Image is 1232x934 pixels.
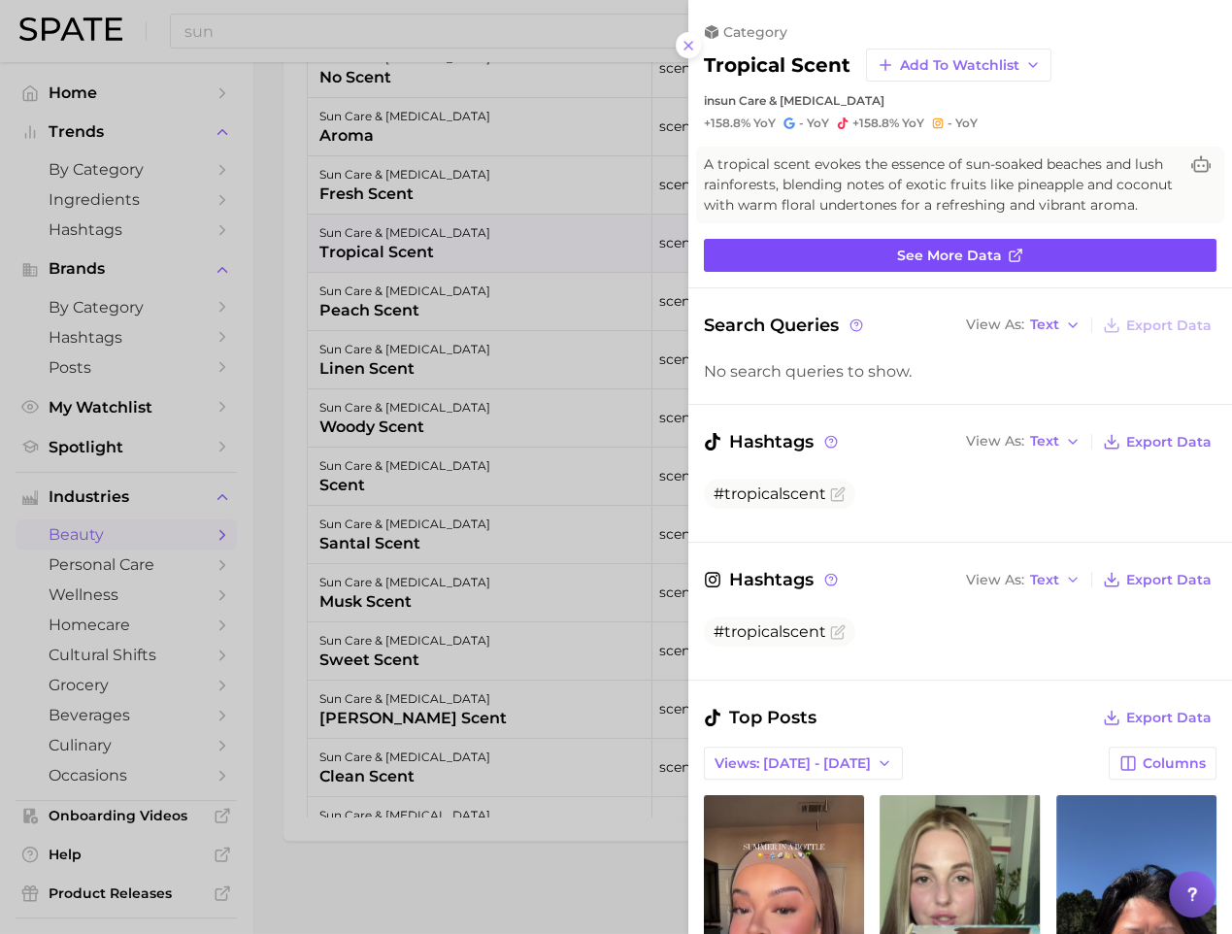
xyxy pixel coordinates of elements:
span: View As [966,575,1024,585]
span: Export Data [1126,317,1212,334]
span: YoY [753,116,776,131]
span: +158.8% [704,116,750,130]
a: See more data [704,239,1216,272]
button: Export Data [1098,428,1216,455]
span: Text [1030,436,1059,447]
span: #tropicalscent [714,622,826,641]
button: Flag as miscategorized or irrelevant [830,624,846,640]
span: YoY [807,116,829,131]
span: Search Queries [704,312,866,339]
span: Columns [1143,755,1206,772]
span: A tropical scent evokes the essence of sun-soaked beaches and lush rainforests, blending notes of... [704,154,1178,216]
span: Views: [DATE] - [DATE] [715,755,871,772]
span: - [799,116,804,130]
span: Top Posts [704,704,816,731]
button: Export Data [1098,704,1216,731]
div: in [704,93,1216,108]
span: YoY [902,116,924,131]
button: Views: [DATE] - [DATE] [704,747,903,780]
span: +158.8% [852,116,899,130]
span: YoY [955,116,978,131]
span: Add to Watchlist [900,57,1019,74]
span: Hashtags [704,428,841,455]
button: Add to Watchlist [866,49,1051,82]
span: View As [966,319,1024,330]
button: View AsText [961,429,1085,454]
span: View As [966,436,1024,447]
div: No search queries to show. [704,362,1216,381]
button: Columns [1109,747,1216,780]
button: View AsText [961,567,1085,592]
span: Text [1030,319,1059,330]
span: Export Data [1126,572,1212,588]
span: Hashtags [704,566,841,593]
span: Export Data [1126,434,1212,450]
span: Export Data [1126,710,1212,726]
span: category [723,23,787,41]
span: See more data [897,248,1002,264]
button: View AsText [961,313,1085,338]
span: - [948,116,952,130]
h2: tropical scent [704,53,850,77]
button: Export Data [1098,566,1216,593]
span: sun care & [MEDICAL_DATA] [715,93,884,108]
button: Export Data [1098,312,1216,339]
span: #tropicalscent [714,484,826,503]
span: Text [1030,575,1059,585]
button: Flag as miscategorized or irrelevant [830,486,846,502]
